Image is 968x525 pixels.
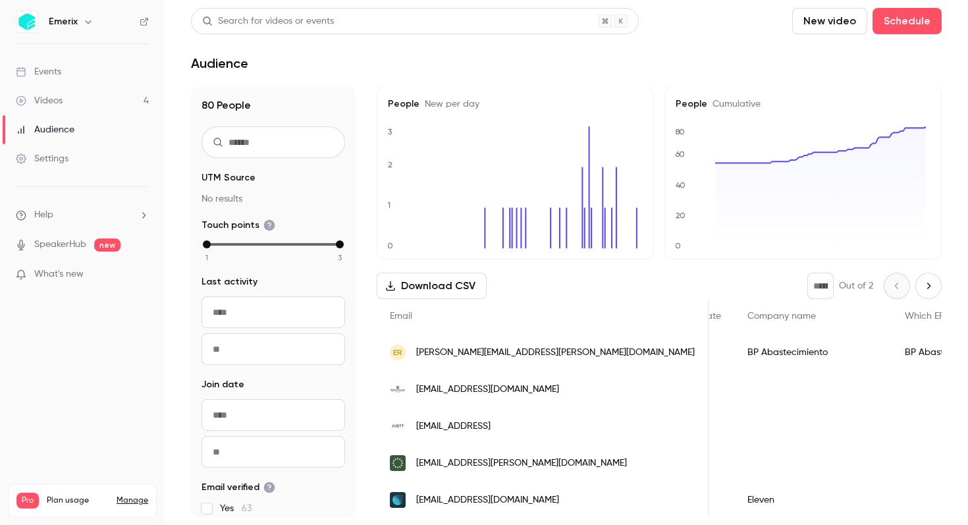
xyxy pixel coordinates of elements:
[203,240,211,248] div: min
[707,99,761,109] span: Cumulative
[676,97,930,111] h5: People
[416,493,559,507] span: [EMAIL_ADDRESS][DOMAIN_NAME]
[34,208,53,222] span: Help
[734,334,892,371] div: BP Abastecimiento
[202,481,275,494] span: Email verified
[34,267,84,281] span: What's new
[47,495,109,506] span: Plan usage
[16,493,39,509] span: Pro
[202,399,345,431] input: From
[388,97,643,111] h5: People
[242,504,252,513] span: 63
[387,200,390,209] text: 1
[202,296,345,328] input: From
[133,269,149,281] iframe: Noticeable Trigger
[416,383,559,397] span: [EMAIL_ADDRESS][DOMAIN_NAME]
[16,11,38,32] img: Emerix
[94,238,121,252] span: new
[202,436,345,468] input: To
[202,275,257,289] span: Last activity
[419,99,479,109] span: New per day
[202,171,255,184] span: UTM Source
[390,381,406,397] img: uic.edu
[390,312,412,321] span: Email
[16,65,61,78] div: Events
[390,455,406,471] img: taranis.com
[675,150,685,159] text: 60
[202,333,345,365] input: To
[387,241,393,250] text: 0
[202,14,334,28] div: Search for videos or events
[393,346,402,358] span: ER
[336,240,344,248] div: max
[388,160,392,169] text: 2
[338,252,342,263] span: 3
[747,312,816,321] span: Company name
[205,252,208,263] span: 1
[202,378,244,391] span: Join date
[416,456,627,470] span: [EMAIL_ADDRESS][PERSON_NAME][DOMAIN_NAME]
[388,127,392,136] text: 3
[377,273,487,299] button: Download CSV
[915,273,942,299] button: Next page
[16,123,74,136] div: Audience
[202,97,345,113] h1: 80 People
[16,94,63,107] div: Videos
[117,495,148,506] a: Manage
[16,152,68,165] div: Settings
[416,420,491,433] span: [EMAIL_ADDRESS]
[34,238,86,252] a: SpeakerHub
[675,241,681,250] text: 0
[202,219,275,232] span: Touch points
[792,8,867,34] button: New video
[390,492,406,508] img: eleventx.com
[839,279,873,292] p: Out of 2
[202,192,345,206] p: No results
[676,211,686,220] text: 20
[191,55,248,71] h1: Audience
[676,180,686,190] text: 40
[16,208,149,222] li: help-dropdown-opener
[220,502,252,515] span: Yes
[873,8,942,34] button: Schedule
[416,346,695,360] span: [PERSON_NAME][EMAIL_ADDRESS][PERSON_NAME][DOMAIN_NAME]
[675,127,685,136] text: 80
[734,482,892,518] div: Eleven
[390,418,406,434] img: justt.ai
[49,15,78,28] h6: Emerix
